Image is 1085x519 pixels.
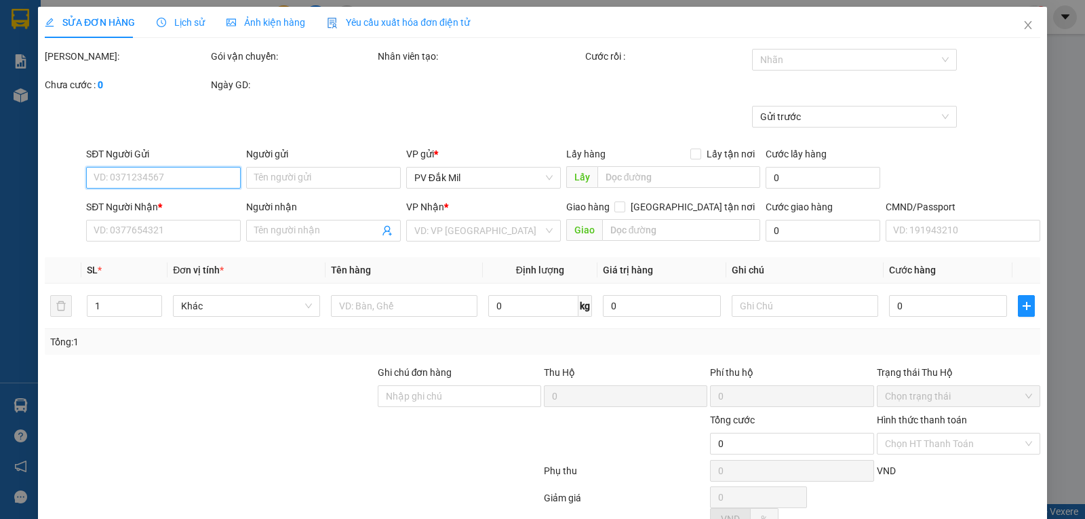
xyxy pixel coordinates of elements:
input: Ghi chú đơn hàng [378,385,541,407]
span: Giao [566,219,602,241]
span: Ảnh kiện hàng [226,17,305,28]
div: [PERSON_NAME]: [45,49,208,64]
b: 0 [98,79,103,90]
span: kg [578,295,592,317]
div: SĐT Người Nhận [86,199,241,214]
span: clock-circle [157,18,166,27]
span: Định lượng [516,265,564,275]
span: close [1023,20,1033,31]
span: Lấy [566,166,597,188]
label: Cước lấy hàng [766,149,827,159]
input: Cước lấy hàng [766,167,880,189]
span: SỬA ĐƠN HÀNG [45,17,135,28]
span: Tổng cước [710,415,755,425]
span: Giao hàng [566,201,610,212]
span: Lấy tận nơi [701,147,760,161]
span: Giá trị hàng [603,265,653,275]
label: Ghi chú đơn hàng [378,367,452,378]
th: Ghi chú [726,257,884,284]
span: edit [45,18,54,27]
div: Gói vận chuyển: [211,49,374,64]
span: Khác [181,296,311,316]
div: Phí thu hộ [710,365,873,385]
span: Tên hàng [331,265,371,275]
input: Dọc đường [602,219,761,241]
img: icon [327,18,338,28]
span: PV Đắk Mil [414,168,553,188]
span: Gửi trước [760,107,949,127]
div: Trạng thái Thu Hộ [877,365,1040,380]
div: Nhân viên tạo: [378,49,583,64]
span: Lịch sử [157,17,205,28]
span: Yêu cầu xuất hóa đơn điện tử [327,17,470,28]
span: VND [877,465,896,476]
div: SĐT Người Gửi [86,147,241,161]
div: Chưa cước : [45,77,208,92]
div: Phụ thu [542,463,709,487]
div: Ngày GD: [211,77,374,92]
label: Hình thức thanh toán [877,415,967,425]
span: picture [226,18,236,27]
div: CMND/Passport [886,199,1040,214]
input: VD: Bàn, Ghế [331,295,477,317]
input: Dọc đường [597,166,761,188]
span: Thu Hộ [544,367,575,378]
span: Cước hàng [889,265,936,275]
span: plus [1019,301,1034,311]
button: Close [1009,7,1047,45]
span: VP Nhận [406,201,444,212]
span: Chọn trạng thái [885,386,1032,406]
div: Tổng: 1 [50,334,420,349]
div: Người gửi [246,147,401,161]
div: Cước rồi : [585,49,749,64]
span: Lấy hàng [566,149,606,159]
button: plus [1018,295,1035,317]
label: Cước giao hàng [766,201,833,212]
span: SL [87,265,98,275]
span: [GEOGRAPHIC_DATA] tận nơi [625,199,760,214]
div: VP gửi [406,147,561,161]
button: delete [50,295,72,317]
span: user-add [382,225,393,236]
input: Ghi Chú [732,295,878,317]
span: Đơn vị tính [173,265,224,275]
div: Người nhận [246,199,401,214]
input: Cước giao hàng [766,220,880,242]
